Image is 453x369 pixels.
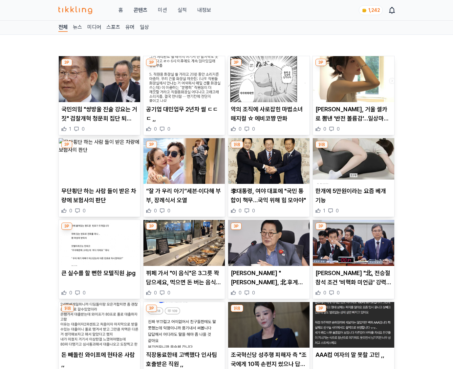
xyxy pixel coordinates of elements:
[146,269,222,287] p: 뷔페 가서 "이 음식"은 3그릇 꽉 담으세요, 먹으면 돈 버는 음식입니다
[167,126,170,132] span: 0
[58,23,68,32] a: 전체
[231,269,307,287] p: [PERSON_NAME] "[PERSON_NAME], 北 후계자 아냐…숨겨둔 아들 은폐 위한 것"
[252,126,255,132] span: 0
[58,6,92,14] img: 티끌링
[158,6,167,14] button: 미션
[323,126,326,132] span: 0
[143,56,225,135] div: 3P 공기업 대민업무 2년차 썰 ㄷㄷㄷ ,, 공기업 대민업무 2년차 썰 ㄷㄷㄷ ,, 0 0
[239,126,242,132] span: 0
[167,207,170,214] span: 0
[69,290,72,296] span: 0
[228,138,310,217] div: 읽음 李대통령, 여야 대표에 "국민 통합이 책무…국익 위해 힘 모아야" 李대통령, 여야 대표에 "국민 통합이 책무…국익 위해 힘 모아야" 0 0
[140,23,149,32] a: 일상
[146,59,157,66] div: 3P
[313,56,394,102] img: 강민경, 거울 셀카로 뽐낸 '반전 볼륨감'…일상마저 화보
[146,186,222,205] p: ”잘 가 우리 아기”세븐·이다해 부부, 장례식서 오열
[167,290,170,296] span: 0
[231,223,242,230] div: 3P
[143,302,225,348] img: 직장동료한테 고백했다 인사팀 호출받은 직원 ,,
[239,290,242,296] span: 0
[252,290,255,296] span: 0
[228,56,310,102] img: 악의 조직에 사로잡힌 마법소녀 매지컬 ☆ 에비코쨩 만화
[61,141,72,148] div: 3P
[368,8,380,13] span: 1,242
[315,350,392,359] p: AAA컵 여자의 말 못할 고민 ,,
[143,138,225,184] img: ”잘 가 우리 아기”세븐·이다해 부부, 장례식서 오열
[143,56,225,102] img: 공기업 대민업무 2년차 썰 ㄷㄷㄷ ,,
[146,105,222,123] p: 공기업 대민업무 2년차 썰 ㄷㄷㄷ ,,
[146,141,157,148] div: 3P
[58,56,140,135] div: 3P 국민의힘 "쌍방울 진술 강요는 거짓" 검찰개혁 청문회 집단 퇴장…'나치 발언까지 막말'(+검찰, 쌍방울, 진술 강요, 재판 뒤집기, 이화영, 대북송금) 국민의힘 "쌍방울...
[315,223,326,230] div: 3P
[154,207,157,214] span: 0
[59,220,140,266] img: 큰 실수를 할 뻔한 모텔직원 .jpg
[146,350,222,369] p: 직장동료한테 고백했다 인사팀 호출받은 직원 ,,
[154,126,157,132] span: 0
[313,302,394,348] img: AAA컵 여자의 말 못할 고민 ,,
[106,23,120,32] a: 스포츠
[362,8,367,13] img: coin
[58,138,140,217] div: 3P 무단횡단 하는 사람 들이 받은 차량에 보험사의 판단 무단횡단 하는 사람 들이 받은 차량에 보험사의 판단 0 0
[337,126,340,132] span: 0
[313,220,394,266] img: 정동영 "北, 전승절 참석 조건 '비핵화 미언급' 강력 요구했을 것…제재 구멍 넓어져"(종합)
[83,290,86,296] span: 0
[143,138,225,217] div: 3P ”잘 가 우리 아기”세븐·이다해 부부, 장례식서 오열 ”잘 가 우리 아기”세븐·이다해 부부, 장례식서 오열 0 0
[228,220,310,299] div: 3P 박지원 "김주애, 北 후계자 아냐…숨겨둔 아들 은폐 위한 것" [PERSON_NAME] "[PERSON_NAME], 北 후계자 아냐…숨겨둔 아들 은폐 위한 것" 0 0
[315,186,392,205] p: 한개에 5만원이라는 요즘 베개 기능
[323,207,325,214] span: 1
[59,302,140,348] img: 돈 빼돌린 와이프에 현타온 사람 ,,
[69,126,71,132] span: 1
[336,207,339,214] span: 0
[134,6,147,14] a: 콘텐츠
[231,186,307,205] p: 李대통령, 여야 대표에 "국민 통합이 책무…국익 위해 힘 모아야"
[252,207,255,214] span: 0
[61,59,72,66] div: 3P
[359,5,381,15] a: coin 1,242
[197,6,211,14] a: 내정보
[143,220,225,299] div: 3P 뷔페 가서 "이 음식"은 3그릇 꽉 담으세요, 먹으면 돈 버는 음식입니다 뷔페 가서 "이 음식"은 3그릇 꽉 담으세요, 먹으면 돈 버는 음식입니다 0 0
[61,105,138,123] p: 국민의힘 "쌍방울 진술 강요는 거짓" 검찰개혁 청문회 집단 퇴장…'나치 발언까지 막말'(+검찰, 쌍방울, 진술 강요, 재판 뒤집기, 이화영, 대북송금)
[83,207,86,214] span: 0
[231,105,307,123] p: 악의 조직에 사로잡힌 마법소녀 매지컬 ☆ 에비코쨩 만화
[228,302,310,348] img: 조국혁신당 성추행 피해자 측 "조국에게 10쪽 손편지 썼으나 답장 못 받아"
[315,105,392,123] p: [PERSON_NAME], 거울 셀카로 뽐낸 '반전 볼륨감'…일상마저 화보
[337,290,340,296] span: 0
[61,186,138,205] p: 무단횡단 하는 사람 들이 받은 차량에 보험사의 판단
[146,223,157,230] div: 3P
[154,290,157,296] span: 0
[239,207,242,214] span: 0
[58,220,140,299] div: 3P 큰 실수를 할 뻔한 모텔직원 .jpg 큰 실수를 할 뻔한 모텔직원 .jpg 0 0
[231,350,307,369] p: 조국혁신당 성추행 피해자 측 "조국에게 10쪽 손편지 썼으나 답장 못 받아"
[313,138,395,217] div: 읽음 한개에 5만원이라는 요즘 베개 기능 한개에 5만원이라는 요즘 베개 기능 1 0
[315,141,328,148] div: 읽음
[69,207,72,214] span: 0
[146,305,157,312] div: 3P
[61,350,138,369] p: 돈 빼돌린 와이프에 현타온 사람 ,,
[178,6,187,14] a: 실적
[315,269,392,287] p: [PERSON_NAME] "北, 전승절 참석 조건 '비핵화 미언급' 강력 요구했을 것…제재 구멍 넓어져"(종합)
[228,220,310,266] img: 박지원 "김주애, 北 후계자 아냐…숨겨둔 아들 은폐 위한 것"
[82,126,85,132] span: 0
[59,56,140,102] img: 국민의힘 "쌍방울 진술 강요는 거짓" 검찰개혁 청문회 집단 퇴장…'나치 발언까지 막말'(+검찰, 쌍방울, 진술 강요, 재판 뒤집기, 이화영, 대북송금)
[231,59,242,66] div: 3P
[73,23,82,32] a: 뉴스
[87,23,101,32] a: 미디어
[143,220,225,266] img: 뷔페 가서 "이 음식"은 3그릇 꽉 담으세요, 먹으면 돈 버는 음식입니다
[313,220,395,299] div: 3P 정동영 "北, 전승절 참석 조건 '비핵화 미언급' 강력 요구했을 것…제재 구멍 넓어져"(종합) [PERSON_NAME] "北, 전승절 참석 조건 '비핵화 미언급' 강력 ...
[315,59,326,66] div: 3P
[61,305,74,312] div: 읽음
[59,138,140,184] img: 무단횡단 하는 사람 들이 받은 차량에 보험사의 판단
[231,305,243,312] div: 읽음
[61,223,72,230] div: 3P
[125,23,135,32] a: 유머
[119,6,123,14] a: 홈
[313,138,394,184] img: 한개에 5만원이라는 요즘 베개 기능
[313,56,395,135] div: 3P 강민경, 거울 셀카로 뽐낸 '반전 볼륨감'…일상마저 화보 [PERSON_NAME], 거울 셀카로 뽐낸 '반전 볼륨감'…일상마저 화보 0 0
[315,305,326,312] div: 3P
[228,138,310,184] img: 李대통령, 여야 대표에 "국민 통합이 책무…국익 위해 힘 모아야"
[323,290,326,296] span: 0
[61,269,138,278] p: 큰 실수를 할 뻔한 모텔직원 .jpg
[228,56,310,135] div: 3P 악의 조직에 사로잡힌 마법소녀 매지컬 ☆ 에비코쨩 만화 악의 조직에 사로잡힌 마법소녀 매지컬 ☆ 에비코쨩 만화 0 0
[231,141,243,148] div: 읽음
